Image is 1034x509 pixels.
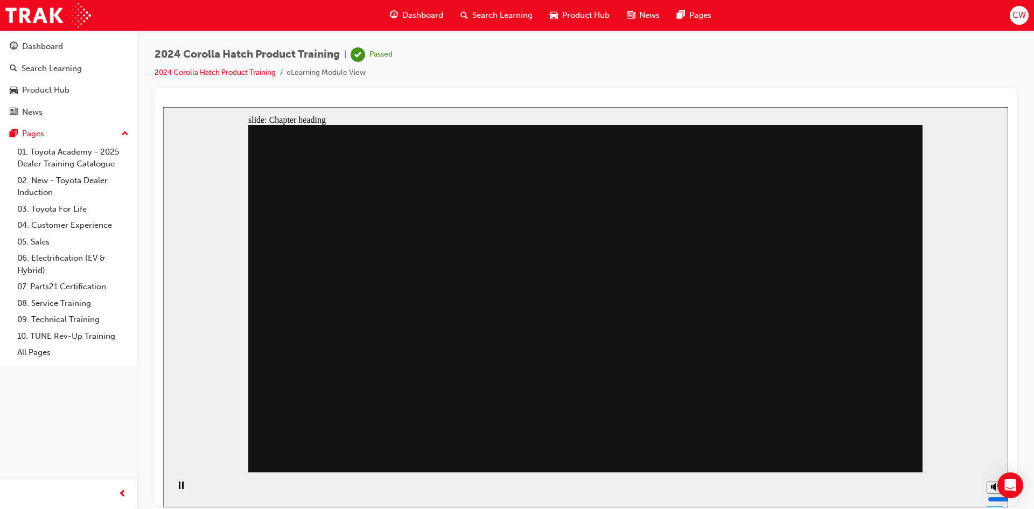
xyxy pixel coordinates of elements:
[287,67,366,79] li: eLearning Module View
[13,295,133,312] a: 08. Service Training
[351,47,365,62] span: learningRecordVerb_PASS-icon
[155,68,276,77] a: 2024 Corolla Hatch Product Training
[22,128,44,140] div: Pages
[4,80,133,100] a: Product Hub
[4,124,133,144] button: Pages
[155,48,340,61] span: 2024 Corolla Hatch Product Training
[118,487,127,501] span: prev-icon
[22,62,82,75] div: Search Learning
[10,108,18,117] span: news-icon
[10,129,18,139] span: pages-icon
[818,365,840,400] div: misc controls
[22,40,63,53] div: Dashboard
[344,48,346,61] span: |
[13,217,133,234] a: 04. Customer Experience
[13,172,133,201] a: 02. New - Toyota Dealer Induction
[562,9,610,22] span: Product Hub
[4,59,133,79] a: Search Learning
[1010,6,1029,25] button: CW
[639,9,660,22] span: News
[13,311,133,328] a: 09. Technical Training
[22,84,69,96] div: Product Hub
[460,9,468,22] span: search-icon
[997,472,1023,498] div: Open Intercom Messenger
[823,374,841,387] button: Mute (Ctrl+Alt+M)
[22,106,43,118] div: News
[472,9,533,22] span: Search Learning
[5,374,24,392] button: Pause (Ctrl+Alt+P)
[452,4,541,26] a: search-iconSearch Learning
[550,9,558,22] span: car-icon
[4,102,133,122] a: News
[10,42,18,52] span: guage-icon
[13,344,133,361] a: All Pages
[402,9,443,22] span: Dashboard
[369,50,393,60] div: Passed
[10,64,17,74] span: search-icon
[689,9,711,22] span: Pages
[677,9,685,22] span: pages-icon
[627,9,635,22] span: news-icon
[1012,9,1026,22] span: CW
[5,3,91,27] img: Trak
[13,328,133,345] a: 10. TUNE Rev-Up Training
[13,250,133,278] a: 06. Electrification (EV & Hybrid)
[618,4,668,26] a: news-iconNews
[13,278,133,295] a: 07. Parts21 Certification
[390,9,398,22] span: guage-icon
[541,4,618,26] a: car-iconProduct Hub
[13,144,133,172] a: 01. Toyota Academy - 2025 Dealer Training Catalogue
[4,34,133,124] button: DashboardSearch LearningProduct HubNews
[381,4,452,26] a: guage-iconDashboard
[121,127,129,141] span: up-icon
[13,234,133,250] a: 05. Sales
[668,4,720,26] a: pages-iconPages
[13,201,133,218] a: 03. Toyota For Life
[825,388,894,396] input: volume
[4,37,133,57] a: Dashboard
[10,86,18,95] span: car-icon
[5,365,24,400] div: playback controls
